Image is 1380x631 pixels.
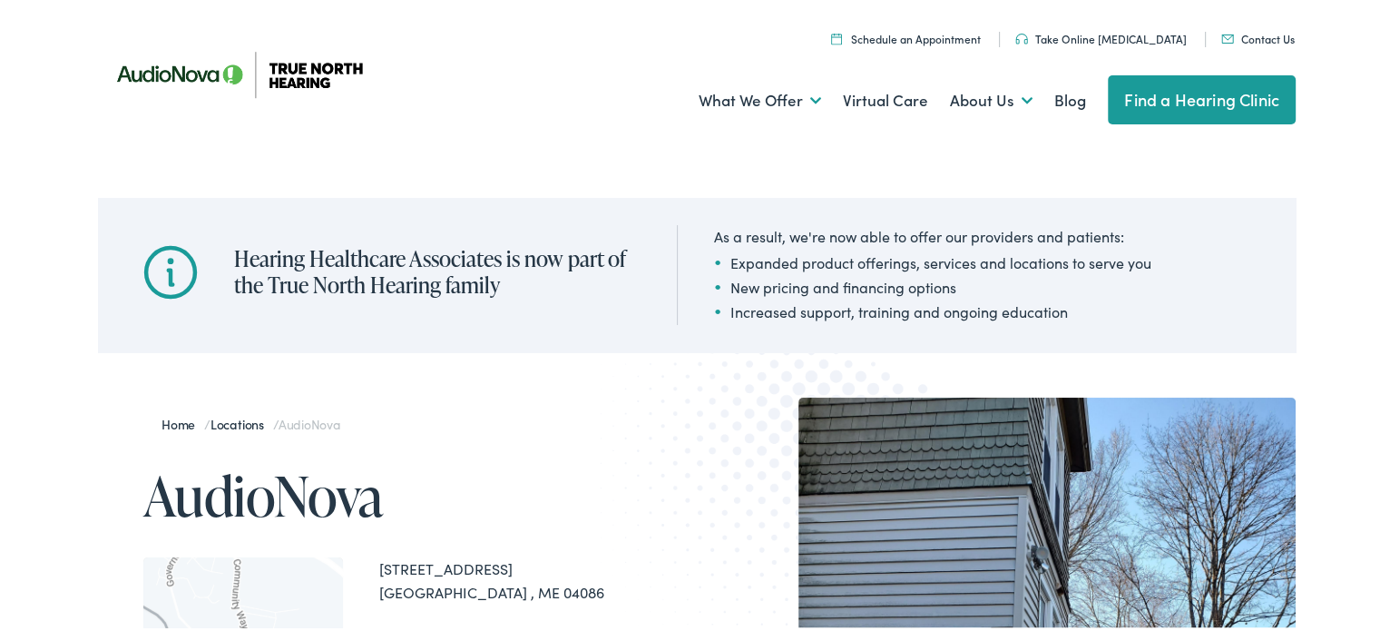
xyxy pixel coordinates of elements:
[210,412,273,430] a: Locations
[831,30,842,42] img: Icon symbolizing a calendar in color code ffb348
[1015,28,1187,44] a: Take Online [MEDICAL_DATA]
[1221,28,1295,44] a: Contact Us
[714,273,1151,295] li: New pricing and financing options
[714,222,1151,244] div: As a result, we're now able to offer our providers and patients:
[1221,32,1234,41] img: Mail icon in color code ffb348, used for communication purposes
[161,412,204,430] a: Home
[950,64,1033,132] a: About Us
[699,64,821,132] a: What We Offer
[843,64,928,132] a: Virtual Care
[279,412,340,430] span: AudioNova
[1108,73,1296,122] a: Find a Hearing Clinic
[1054,64,1086,132] a: Blog
[234,243,641,296] h2: Hearing Healthcare Associates is now part of the True North Hearing family
[161,412,340,430] span: / /
[714,249,1151,271] li: Expanded product offerings, services and locations to serve you
[379,555,697,601] div: [STREET_ADDRESS] [GEOGRAPHIC_DATA] , ME 04086
[1015,31,1028,42] img: Headphones icon in color code ffb348
[143,463,697,523] h1: AudioNova
[714,298,1151,320] li: Increased support, training and ongoing education
[831,28,981,44] a: Schedule an Appointment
